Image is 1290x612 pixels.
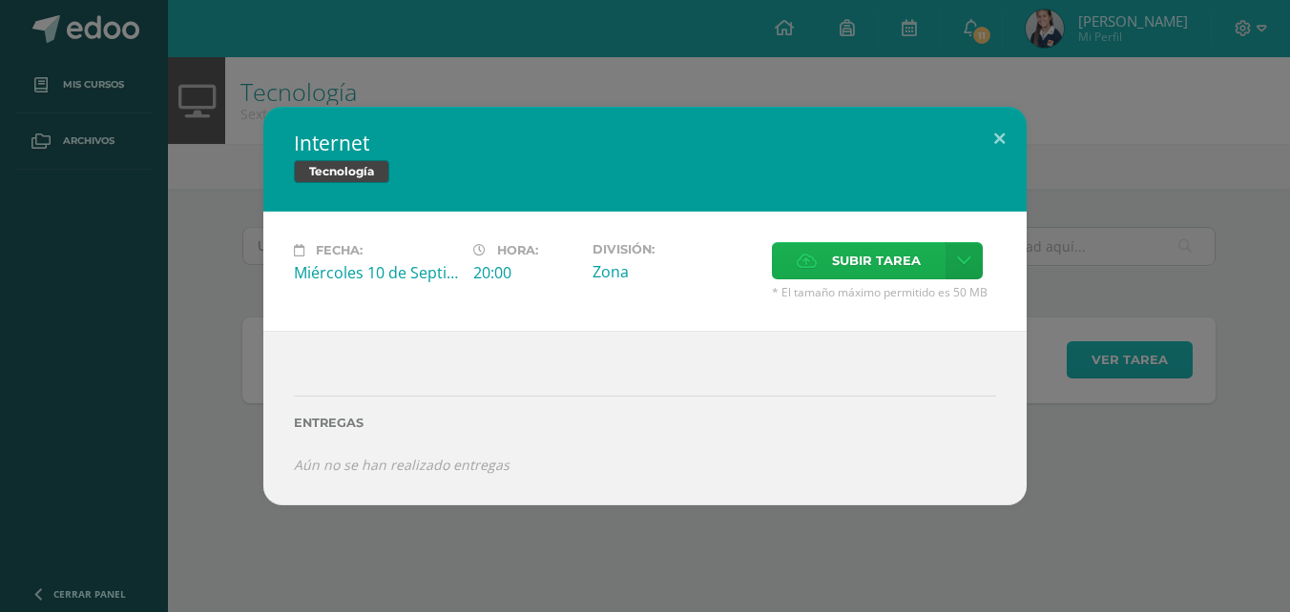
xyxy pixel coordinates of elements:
[294,262,458,283] div: Miércoles 10 de Septiembre
[294,456,510,474] i: Aún no se han realizado entregas
[972,107,1027,172] button: Close (Esc)
[294,160,389,183] span: Tecnología
[593,261,757,282] div: Zona
[294,130,996,156] h2: Internet
[473,262,577,283] div: 20:00
[294,416,996,430] label: Entregas
[316,243,363,257] span: Fecha:
[772,284,996,300] span: * El tamaño máximo permitido es 50 MB
[832,243,921,278] span: Subir tarea
[593,242,757,256] label: División:
[497,243,538,257] span: Hora:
